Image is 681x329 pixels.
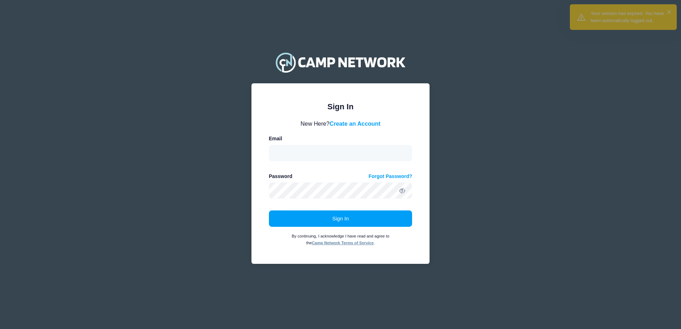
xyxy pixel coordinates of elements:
a: Create an Account [329,120,380,127]
label: Password [269,173,292,180]
a: Camp Network Terms of Service [312,241,374,245]
label: Email [269,135,282,142]
button: Sign In [269,210,412,227]
img: Camp Network [272,48,409,77]
div: New Here? [269,119,412,128]
div: Your session has expired. You have been automatically logged out. [591,10,671,24]
div: Sign In [269,101,412,113]
button: × [667,10,671,14]
a: Forgot Password? [369,173,412,180]
small: By continuing, I acknowledge I have read and agree to the . [292,234,389,245]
